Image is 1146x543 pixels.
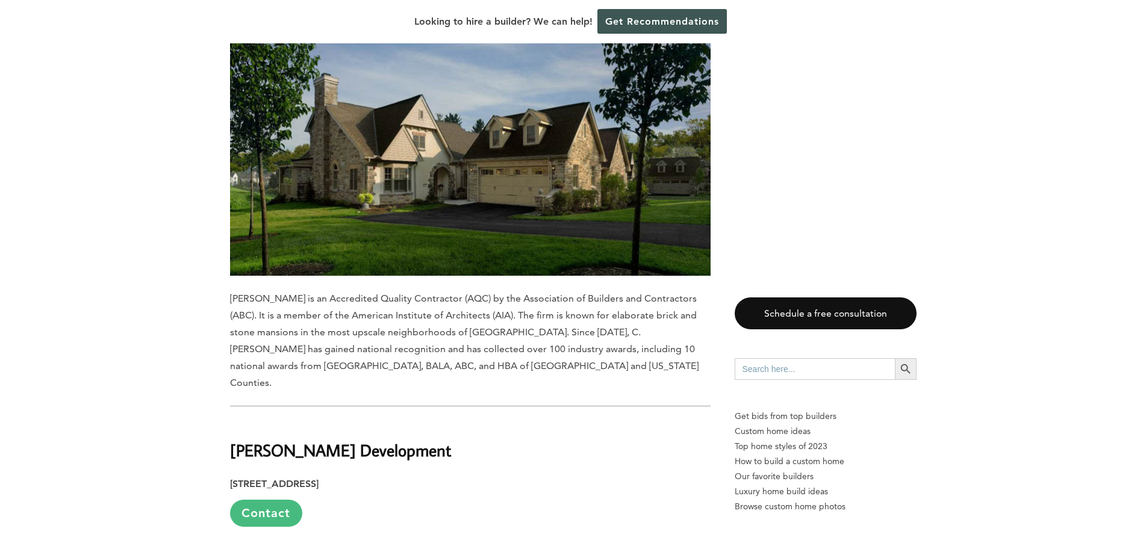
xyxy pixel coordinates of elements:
a: Custom home ideas [735,424,917,439]
input: Search here... [735,358,895,380]
b: [PERSON_NAME] Development [230,439,451,461]
a: How to build a custom home [735,454,917,469]
span: [PERSON_NAME] is an Accredited Quality Contractor (AQC) by the Association of Builders and Contra... [230,293,699,388]
a: Luxury home build ideas [735,484,917,499]
p: Get bids from top builders [735,409,917,424]
a: Contact [230,500,302,527]
svg: Search [899,362,912,376]
a: Schedule a free consultation [735,297,917,329]
a: Top home styles of 2023 [735,439,917,454]
strong: [STREET_ADDRESS] [230,478,319,489]
a: Browse custom home photos [735,499,917,514]
a: Our favorite builders [735,469,917,484]
a: Get Recommendations [597,9,727,34]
